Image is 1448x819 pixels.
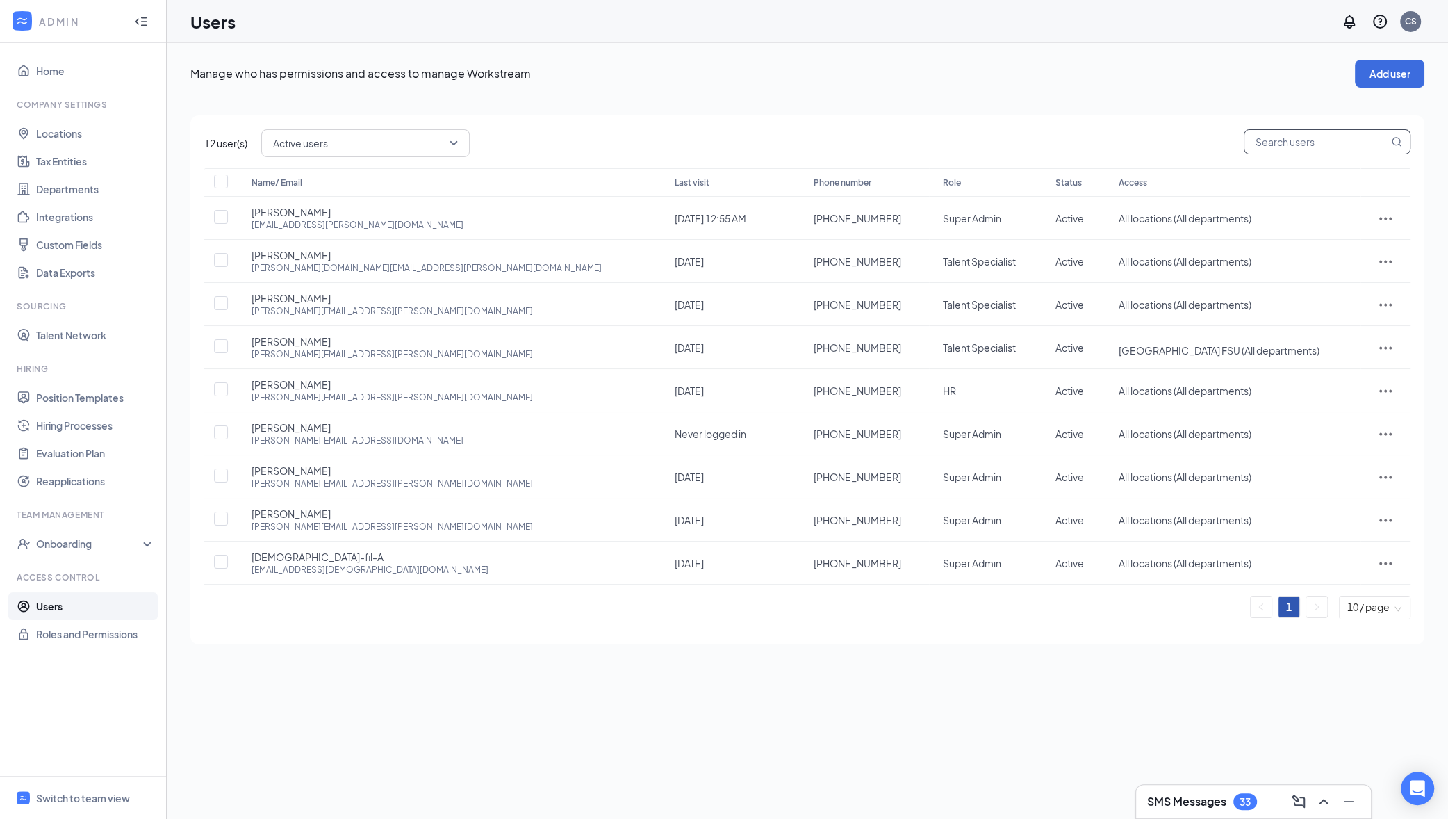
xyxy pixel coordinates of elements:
span: Super Admin [943,428,1001,440]
svg: WorkstreamLogo [19,793,28,802]
a: Locations [36,120,155,147]
input: Search users [1244,130,1388,154]
svg: ActionsIcon [1377,210,1394,227]
span: Super Admin [943,212,1001,225]
svg: QuestionInfo [1372,13,1388,30]
svg: ComposeMessage [1290,793,1307,810]
span: [PERSON_NAME] [252,421,331,435]
span: [PHONE_NUMBER] [814,513,901,527]
div: Open Intercom Messenger [1401,772,1434,805]
span: [PHONE_NUMBER] [814,298,901,311]
div: [EMAIL_ADDRESS][DEMOGRAPHIC_DATA][DOMAIN_NAME] [252,564,488,576]
span: [PHONE_NUMBER] [814,427,901,441]
span: All locations (All departments) [1119,557,1251,569]
span: Talent Specialist [943,255,1016,268]
span: right [1313,603,1321,611]
li: Previous Page [1250,596,1272,618]
div: Company Settings [17,99,152,111]
svg: ActionsIcon [1377,425,1394,442]
span: All locations (All departments) [1119,298,1251,311]
a: Departments [36,175,155,203]
div: [PERSON_NAME][EMAIL_ADDRESS][PERSON_NAME][DOMAIN_NAME] [252,521,533,533]
span: 12 user(s) [204,136,247,151]
span: [PERSON_NAME] [252,291,331,305]
span: 10 / page [1347,597,1402,619]
span: [PERSON_NAME] [252,248,331,262]
span: Active [1055,298,1084,311]
span: [PERSON_NAME] [252,507,331,521]
span: [DATE] [675,384,704,397]
a: Position Templates [36,384,155,412]
div: Onboarding [36,537,143,551]
h3: SMS Messages [1147,794,1226,809]
div: Role [943,175,1028,191]
button: right [1306,597,1327,617]
span: Active [1055,428,1084,440]
div: Team Management [17,509,152,521]
span: [PHONE_NUMBER] [814,470,901,484]
p: Manage who has permissions and access to manage Workstream [190,66,1355,81]
span: [PERSON_NAME] [252,205,331,219]
th: Access [1105,168,1360,197]
th: Phone number [800,168,929,197]
div: [PERSON_NAME][DOMAIN_NAME][EMAIL_ADDRESS][PERSON_NAME][DOMAIN_NAME] [252,262,602,274]
span: [DEMOGRAPHIC_DATA]-fil-A [252,550,384,564]
div: Name/ Email [252,175,647,191]
svg: ActionsIcon [1377,469,1394,485]
span: [PERSON_NAME] [252,378,331,391]
span: Active [1055,557,1084,569]
span: All locations (All departments) [1119,212,1251,225]
a: Home [36,57,155,85]
a: Tax Entities [36,147,155,175]
svg: ActionsIcon [1377,296,1394,313]
li: 1 [1278,596,1300,618]
span: [PHONE_NUMBER] [814,211,901,225]
span: All locations (All departments) [1119,255,1251,268]
span: Super Admin [943,557,1001,569]
svg: ActionsIcon [1377,555,1394,571]
li: Next Page [1306,596,1328,618]
div: 33 [1240,796,1251,808]
div: Sourcing [17,300,152,312]
span: Active [1055,471,1084,483]
div: [PERSON_NAME][EMAIL_ADDRESS][PERSON_NAME][DOMAIN_NAME] [252,305,533,317]
button: left [1251,597,1272,617]
button: Add user [1355,60,1424,88]
svg: Notifications [1341,13,1358,30]
span: [PHONE_NUMBER] [814,384,901,398]
div: [PERSON_NAME][EMAIL_ADDRESS][PERSON_NAME][DOMAIN_NAME] [252,478,533,489]
span: All locations (All departments) [1119,384,1251,397]
div: [PERSON_NAME][EMAIL_ADDRESS][PERSON_NAME][DOMAIN_NAME] [252,348,533,360]
span: left [1257,603,1265,611]
span: [DATE] [675,341,704,354]
span: All locations (All departments) [1119,514,1251,526]
svg: WorkstreamLogo [15,14,29,28]
a: Integrations [36,203,155,231]
div: [EMAIL_ADDRESS][PERSON_NAME][DOMAIN_NAME] [252,219,463,231]
span: Active [1055,212,1084,225]
svg: UserCheck [17,537,31,551]
div: Access control [17,571,152,583]
div: Hiring [17,363,152,375]
span: Active [1055,255,1084,268]
a: 1 [1278,597,1299,617]
span: Super Admin [943,514,1001,526]
div: [PERSON_NAME][EMAIL_ADDRESS][PERSON_NAME][DOMAIN_NAME] [252,391,533,403]
a: Hiring Processes [36,412,155,439]
span: [DATE] 12:55 AM [675,212,746,225]
a: Evaluation Plan [36,439,155,467]
span: Talent Specialist [943,341,1016,354]
span: [PERSON_NAME] [252,334,331,348]
span: [DATE] [675,514,704,526]
span: [DATE] [675,471,704,483]
svg: ChevronUp [1315,793,1332,810]
span: [DATE] [675,255,704,268]
span: Active users [273,133,328,154]
div: [PERSON_NAME][EMAIL_ADDRESS][DOMAIN_NAME] [252,435,463,446]
div: Page Size [1340,597,1410,619]
span: All locations (All departments) [1119,471,1251,483]
svg: ActionsIcon [1377,253,1394,270]
svg: MagnifyingGlass [1391,136,1402,147]
span: [PERSON_NAME] [252,464,331,478]
div: Switch to team view [36,791,130,805]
